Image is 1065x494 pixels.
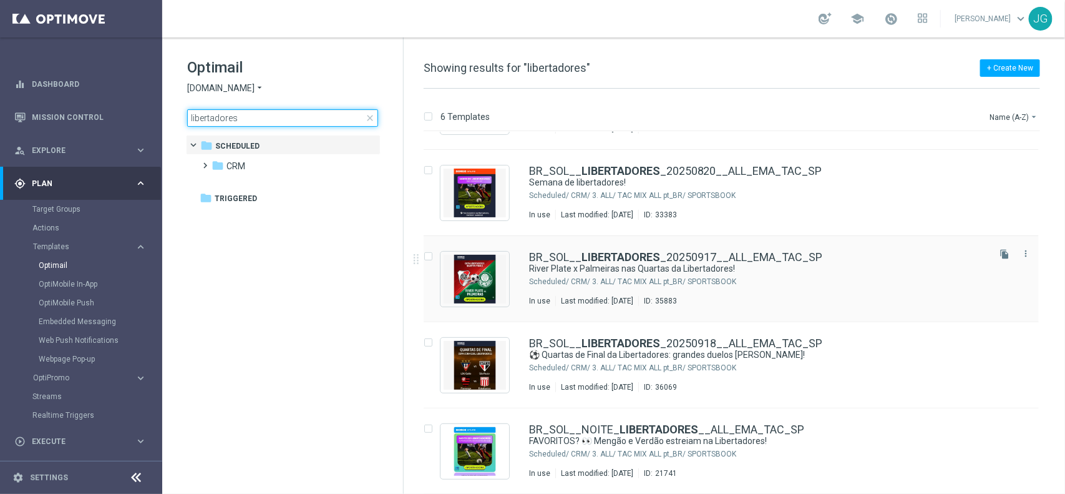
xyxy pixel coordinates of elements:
[988,109,1040,124] button: Name (A-Z)arrow_drop_down
[14,146,147,156] div: person_search Explore keyboard_arrow_right
[424,61,590,74] span: Showing results for "libertadores"
[581,337,660,350] b: LIBERTADORES
[850,12,864,26] span: school
[411,150,1063,236] div: Press SPACE to select this row.
[529,177,958,189] a: Semana de libertadores!
[529,468,550,478] div: In use
[999,249,1009,259] i: file_copy
[187,82,265,94] button: [DOMAIN_NAME] arrow_drop_down
[529,349,986,361] div: ⚽ Quartas de Final da Libertadores: grandes duelos em campo!
[212,159,224,172] i: folder
[529,424,804,435] a: BR_SOL__NOITE_LIBERTADORES__ALL_EMA_TAC_SP
[215,141,260,152] span: Scheduled
[14,179,147,189] button: gps_fixed Plan keyboard_arrow_right
[32,242,147,252] button: Templates keyboard_arrow_right
[556,296,638,306] div: Last modified: [DATE]
[39,279,130,289] a: OptiMobile In-App
[529,296,550,306] div: In use
[529,210,550,220] div: In use
[529,165,822,177] a: BR_SOL__LIBERTADORES_20250820__ALL_EMA_TAC_SP
[571,190,986,200] div: Scheduled/CRM/3. ALL/TAC MIX ALL pt_BR/SPORTSBOOK
[14,436,135,447] div: Execute
[14,101,147,134] div: Mission Control
[444,341,506,390] img: 36069.jpeg
[529,338,822,349] a: BR_SOL__LIBERTADORES_20250918__ALL_EMA_TAC_SP
[39,350,161,368] div: Webpage Pop-up
[655,382,677,392] div: 36069
[187,57,378,77] h1: Optimail
[33,243,135,250] div: Templates
[14,79,147,89] div: equalizer Dashboard
[33,374,135,382] div: OptiPromo
[556,468,638,478] div: Last modified: [DATE]
[32,438,135,445] span: Execute
[14,67,147,101] div: Dashboard
[556,382,638,392] div: Last modified: [DATE]
[32,373,147,383] div: OptiPromo keyboard_arrow_right
[200,192,212,204] i: folder
[655,468,677,478] div: 21741
[571,363,986,373] div: Scheduled/CRM/3. ALL/TAC MIX ALL pt_BR/SPORTSBOOK
[39,335,130,345] a: Web Push Notifications
[620,423,698,436] b: LIBERTADORES
[14,145,26,156] i: person_search
[411,236,1063,322] div: Press SPACE to select this row.
[135,144,147,156] i: keyboard_arrow_right
[556,210,638,220] div: Last modified: [DATE]
[32,67,147,101] a: Dashboard
[529,449,569,459] div: Scheduled/
[529,263,986,275] div: River Plate x Palmeiras nas Quartas da Libertadores!
[39,312,161,331] div: Embedded Messaging
[529,382,550,392] div: In use
[135,435,147,447] i: keyboard_arrow_right
[996,246,1013,262] button: file_copy
[14,145,135,156] div: Explore
[529,435,986,447] div: FAVORITOS? 👀 Mengão e Verdão estreiam na Libertadores!
[187,82,255,94] span: [DOMAIN_NAME]
[444,169,506,217] img: 33383.jpeg
[411,322,1063,408] div: Press SPACE to select this row.
[953,9,1029,28] a: [PERSON_NAME]keyboard_arrow_down
[226,161,245,172] span: CRM
[1029,112,1039,122] i: arrow_drop_down
[135,241,147,253] i: keyboard_arrow_right
[529,190,569,200] div: Scheduled/
[32,387,161,406] div: Streams
[32,406,161,425] div: Realtime Triggers
[14,437,147,447] button: play_circle_outline Execute keyboard_arrow_right
[571,277,986,287] div: Scheduled/CRM/3. ALL/TAC MIX ALL pt_BR/SPORTSBOOK
[32,101,147,134] a: Mission Control
[638,296,677,306] div: ID:
[135,372,147,384] i: keyboard_arrow_right
[32,219,161,237] div: Actions
[1019,246,1032,261] button: more_vert
[980,59,1040,77] button: + Create New
[39,256,161,275] div: Optimail
[14,79,26,90] i: equalizer
[39,275,161,294] div: OptiMobile In-App
[32,392,130,402] a: Streams
[444,255,506,304] img: 35883.jpeg
[32,204,130,214] a: Target Groups
[655,296,677,306] div: 35883
[440,111,490,122] p: 6 Templates
[529,263,958,275] a: River Plate x Palmeiras nas Quartas da Libertadores!
[529,252,822,263] a: BR_SOL__LIBERTADORES_20250917__ALL_EMA_TAC_SP
[14,178,135,189] div: Plan
[39,294,161,312] div: OptiMobile Push
[1021,249,1031,259] i: more_vert
[581,164,660,177] b: LIBERTADORES
[14,112,147,122] button: Mission Control
[33,374,122,382] span: OptiPromo
[39,331,161,350] div: Web Push Notifications
[200,139,213,152] i: folder
[32,223,130,233] a: Actions
[529,277,569,287] div: Scheduled/
[529,177,986,189] div: Semana de libertadores!
[655,210,677,220] div: 33383
[39,354,130,364] a: Webpage Pop-up
[529,435,958,447] a: FAVORITOS? 👀 Mengão e Verdão estreiam na Libertadores!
